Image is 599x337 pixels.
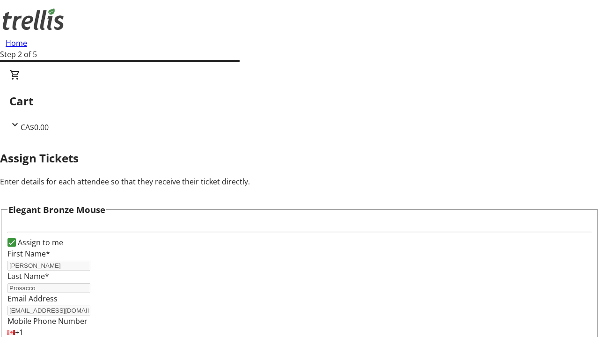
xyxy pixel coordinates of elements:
[9,69,590,133] div: CartCA$0.00
[7,271,49,281] label: Last Name*
[7,316,88,326] label: Mobile Phone Number
[8,203,105,216] h3: Elegant Bronze Mouse
[7,293,58,304] label: Email Address
[16,237,63,248] label: Assign to me
[7,249,50,259] label: First Name*
[9,93,590,110] h2: Cart
[21,122,49,132] span: CA$0.00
